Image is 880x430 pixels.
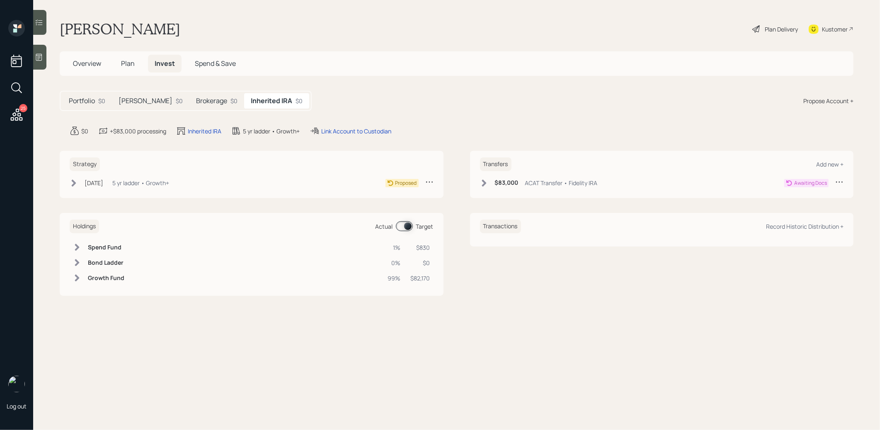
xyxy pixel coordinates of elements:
[794,179,827,187] div: Awaiting Docs
[376,222,393,231] div: Actual
[296,97,303,105] div: $0
[155,59,175,68] span: Invest
[81,127,88,135] div: $0
[195,59,236,68] span: Spend & Save
[69,97,95,105] h5: Portfolio
[388,274,401,283] div: 99%
[251,97,292,105] h5: Inherited IRA
[388,243,401,252] div: 1%
[803,97,853,105] div: Propose Account +
[85,179,103,187] div: [DATE]
[196,97,227,105] h5: Brokerage
[176,97,183,105] div: $0
[112,179,169,187] div: 5 yr ladder • Growth+
[395,179,417,187] div: Proposed
[416,222,434,231] div: Target
[19,104,27,112] div: 25
[766,222,844,230] div: Record Historic Distribution +
[480,220,521,233] h6: Transactions
[60,20,180,38] h1: [PERSON_NAME]
[411,243,430,252] div: $830
[411,258,430,267] div: $0
[525,179,598,187] div: ACAT Transfer • Fidelity IRA
[816,160,844,168] div: Add new +
[321,127,391,135] div: Link Account to Custodian
[388,258,401,267] div: 0%
[495,179,519,186] h6: $83,000
[243,127,300,135] div: 5 yr ladder • Growth+
[480,157,512,171] h6: Transfers
[7,402,27,410] div: Log out
[119,97,172,105] h5: [PERSON_NAME]
[230,97,238,105] div: $0
[88,259,124,266] h6: Bond Ladder
[88,275,124,282] h6: Growth Fund
[188,127,221,135] div: Inherited IRA
[70,220,99,233] h6: Holdings
[822,25,848,34] div: Kustomer
[765,25,798,34] div: Plan Delivery
[73,59,101,68] span: Overview
[8,376,25,392] img: treva-nostdahl-headshot.png
[411,274,430,283] div: $82,170
[88,244,124,251] h6: Spend Fund
[121,59,135,68] span: Plan
[98,97,105,105] div: $0
[70,157,100,171] h6: Strategy
[110,127,166,135] div: +$83,000 processing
